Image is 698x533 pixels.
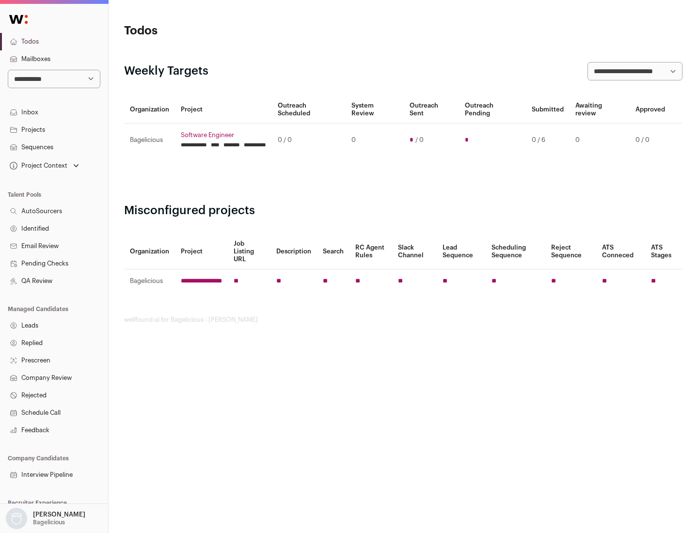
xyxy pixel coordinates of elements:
footer: wellfound:ai for Bagelicious - [PERSON_NAME] [124,316,682,324]
th: Scheduling Sequence [486,234,545,269]
td: Bagelicious [124,124,175,157]
th: Organization [124,234,175,269]
h2: Misconfigured projects [124,203,682,219]
button: Open dropdown [4,508,87,529]
th: Outreach Sent [404,96,460,124]
th: ATS Stages [645,234,682,269]
p: Bagelicious [33,518,65,526]
th: System Review [346,96,403,124]
th: Project [175,234,228,269]
th: RC Agent Rules [349,234,392,269]
button: Open dropdown [8,159,81,172]
th: Awaiting review [570,96,630,124]
img: nopic.png [6,508,27,529]
p: [PERSON_NAME] [33,511,85,518]
td: 0 / 0 [272,124,346,157]
td: 0 [570,124,630,157]
th: Outreach Scheduled [272,96,346,124]
span: / 0 [415,136,424,144]
td: 0 [346,124,403,157]
th: Lead Sequence [437,234,486,269]
th: Outreach Pending [459,96,525,124]
h1: Todos [124,23,310,39]
h2: Weekly Targets [124,63,208,79]
td: 0 / 6 [526,124,570,157]
th: Description [270,234,317,269]
td: Bagelicious [124,269,175,293]
td: 0 / 0 [630,124,671,157]
th: Search [317,234,349,269]
th: Organization [124,96,175,124]
th: ATS Conneced [596,234,645,269]
a: Software Engineer [181,131,266,139]
th: Slack Channel [392,234,437,269]
th: Reject Sequence [545,234,597,269]
th: Approved [630,96,671,124]
img: Wellfound [4,10,33,29]
div: Project Context [8,162,67,170]
th: Submitted [526,96,570,124]
th: Job Listing URL [228,234,270,269]
th: Project [175,96,272,124]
